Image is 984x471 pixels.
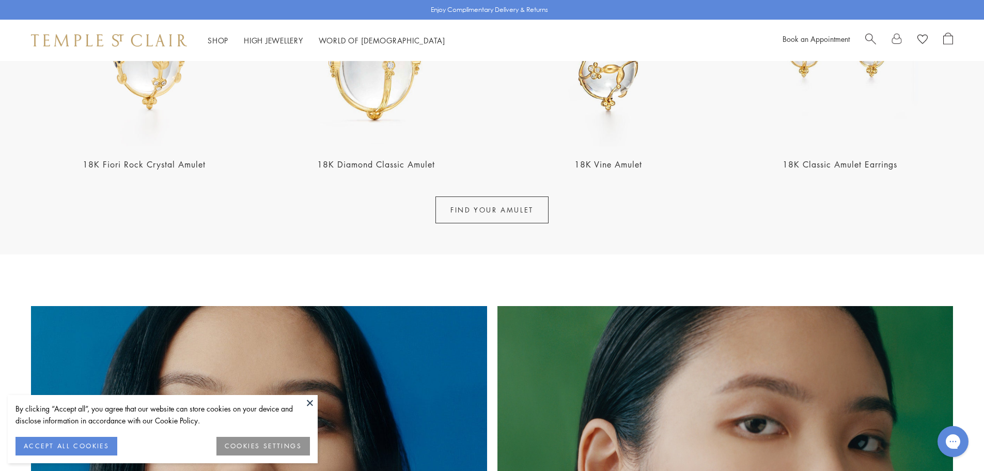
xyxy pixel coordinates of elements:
a: High JewelleryHigh Jewellery [244,35,303,45]
a: Open Shopping Bag [943,33,953,48]
a: FIND YOUR AMULET [435,196,549,223]
img: Temple St. Clair [31,34,187,47]
nav: Main navigation [208,34,445,47]
button: ACCEPT ALL COOKIES [15,437,117,455]
a: Search [865,33,876,48]
iframe: Gorgias live chat messenger [932,422,974,461]
a: 18K Fiori Rock Crystal Amulet [83,159,206,170]
a: ShopShop [208,35,228,45]
div: By clicking “Accept all”, you agree that our website can store cookies on your device and disclos... [15,403,310,427]
a: World of [DEMOGRAPHIC_DATA]World of [DEMOGRAPHIC_DATA] [319,35,445,45]
button: COOKIES SETTINGS [216,437,310,455]
a: 18K Classic Amulet Earrings [783,159,897,170]
a: View Wishlist [917,33,928,48]
p: Enjoy Complimentary Delivery & Returns [431,5,548,15]
a: 18K Diamond Classic Amulet [317,159,435,170]
a: Book an Appointment [783,34,850,44]
a: 18K Vine Amulet [574,159,642,170]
